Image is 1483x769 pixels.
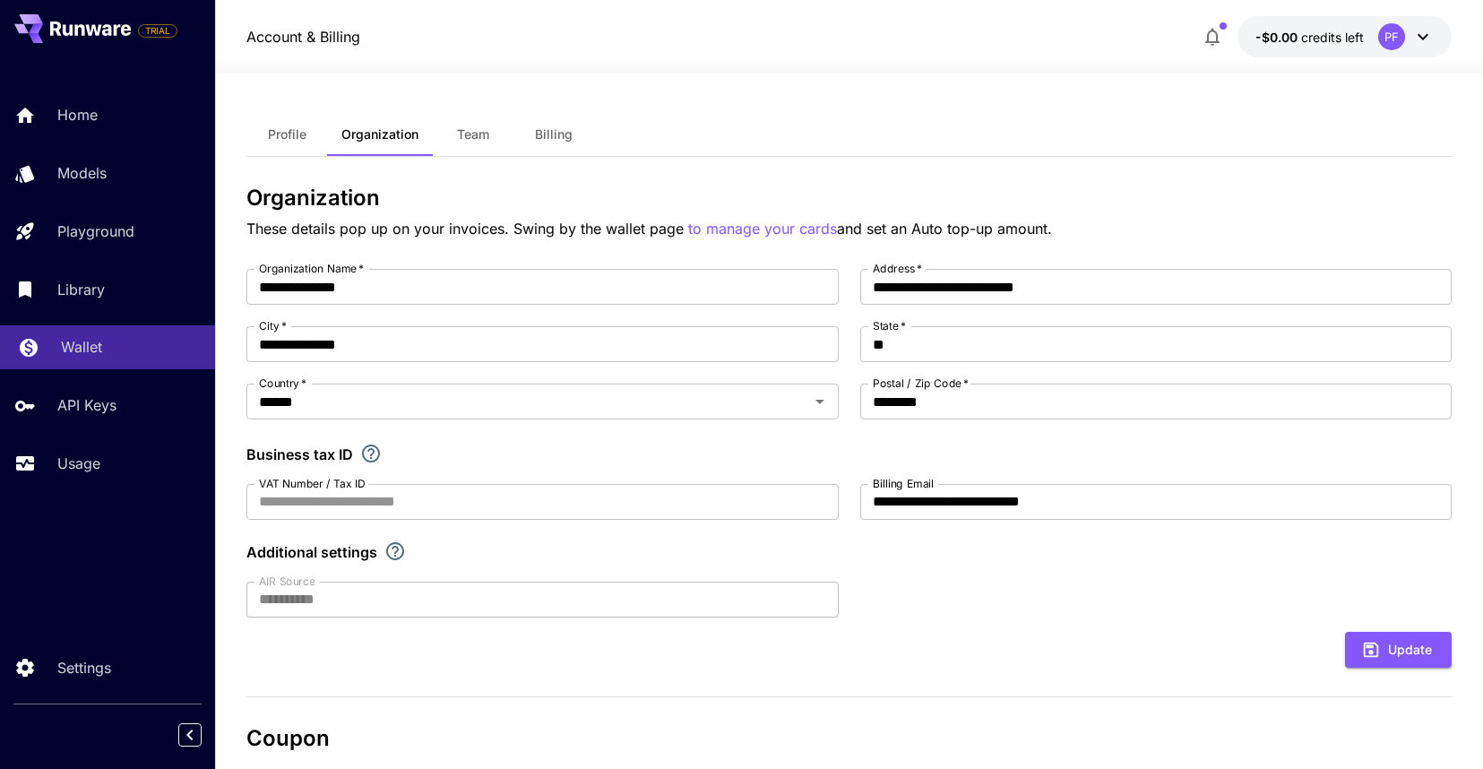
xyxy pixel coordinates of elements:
span: credits left [1301,30,1364,45]
button: Update [1345,632,1452,669]
span: Organization [341,126,418,143]
p: Library [57,279,105,300]
label: State [873,318,906,333]
div: PF [1378,23,1405,50]
svg: If you are a business tax registrant, please enter your business tax ID here. [360,443,382,464]
span: Add your payment card to enable full platform functionality. [138,20,177,41]
label: Billing Email [873,476,934,491]
p: Usage [57,453,100,474]
button: to manage your cards [688,218,837,240]
label: VAT Number / Tax ID [259,476,366,491]
p: Settings [57,657,111,678]
span: Billing [535,126,573,143]
div: -$0.0045 [1255,28,1364,47]
h3: Organization [246,186,1451,211]
p: Models [57,162,107,184]
span: These details pop up on your invoices. Swing by the wallet page [246,220,688,238]
label: Address [873,261,922,276]
p: Business tax ID [246,444,353,465]
p: API Keys [57,394,116,416]
svg: Explore additional customization settings [384,540,406,562]
span: TRIAL [139,24,177,38]
p: Wallet [61,336,102,358]
span: Team [457,126,489,143]
button: Open [807,389,832,414]
h3: Coupon [246,726,1451,751]
span: -$0.00 [1255,30,1301,45]
span: and set an Auto top-up amount. [837,220,1052,238]
span: Profile [268,126,306,143]
button: Collapse sidebar [178,723,202,747]
a: Account & Billing [246,26,360,48]
label: AIR Source [259,574,315,589]
div: Collapse sidebar [192,719,215,751]
label: Postal / Zip Code [873,376,969,391]
p: Home [57,104,98,125]
nav: breadcrumb [246,26,360,48]
p: Playground [57,220,134,242]
p: Additional settings [246,541,377,563]
button: -$0.0045PF [1237,16,1452,57]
